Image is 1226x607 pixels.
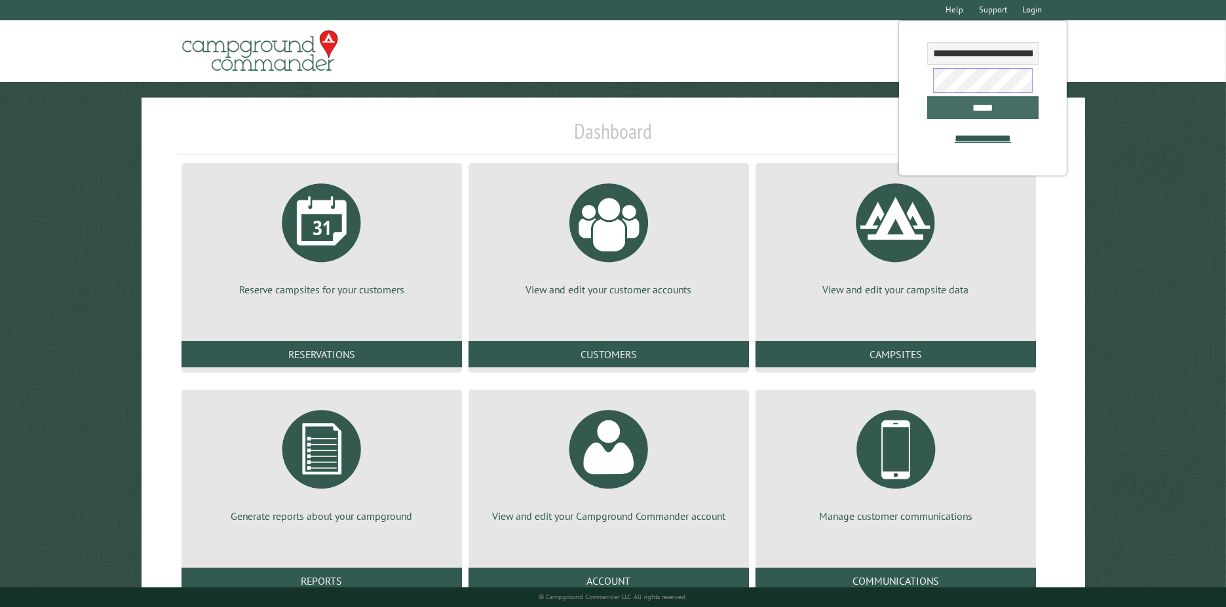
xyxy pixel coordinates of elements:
[182,341,462,367] a: Reservations
[771,282,1020,297] p: View and edit your campsite data
[197,174,446,297] a: Reserve campsites for your customers
[484,400,733,523] a: View and edit your Campground Commander account
[484,282,733,297] p: View and edit your customer accounts
[484,509,733,523] p: View and edit your Campground Commander account
[197,282,446,297] p: Reserve campsites for your customers
[178,119,1048,155] h1: Dashboard
[771,400,1020,523] a: Manage customer communications
[484,174,733,297] a: View and edit your customer accounts
[771,174,1020,297] a: View and edit your campsite data
[771,509,1020,523] p: Manage customer communications
[756,341,1036,367] a: Campsites
[182,568,462,594] a: Reports
[539,593,687,601] small: © Campground Commander LLC. All rights reserved.
[197,400,446,523] a: Generate reports about your campground
[469,341,749,367] a: Customers
[178,26,342,77] img: Campground Commander
[756,568,1036,594] a: Communications
[469,568,749,594] a: Account
[197,509,446,523] p: Generate reports about your campground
